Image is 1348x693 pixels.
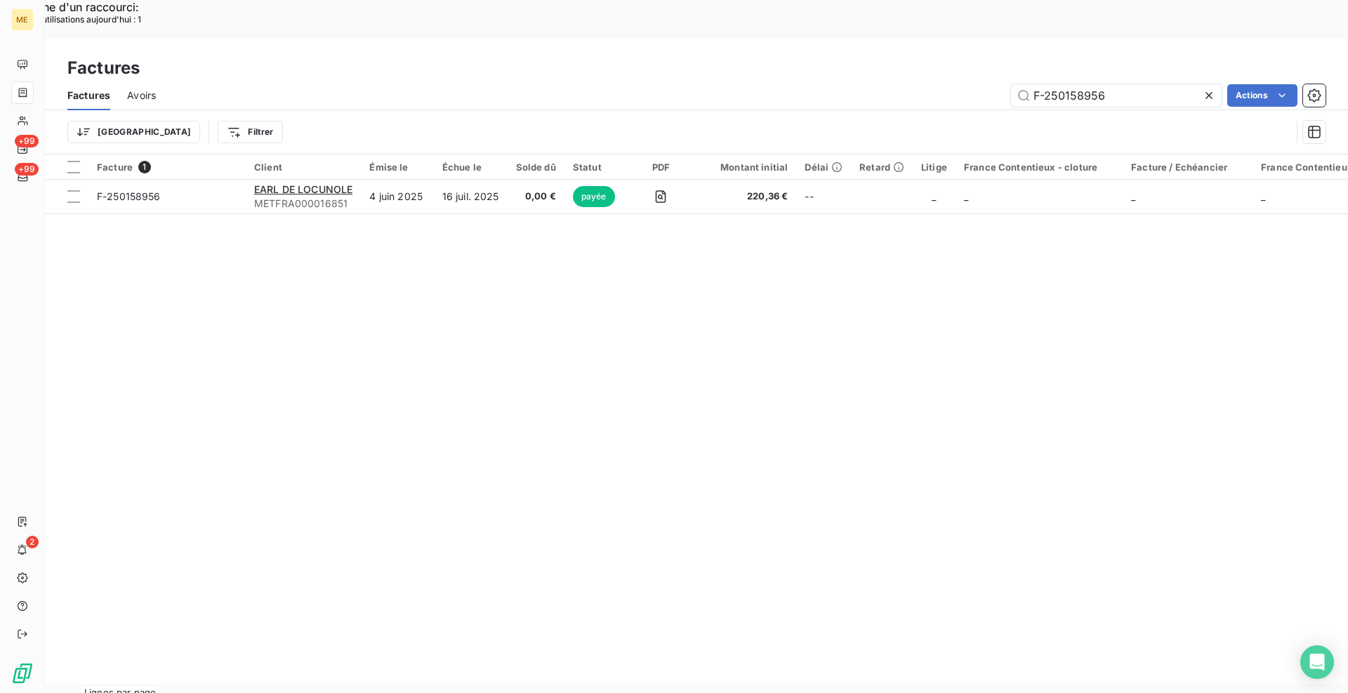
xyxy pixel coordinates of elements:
[67,55,140,81] h3: Factures
[442,161,499,173] div: Échue le
[11,138,33,160] a: +99
[516,161,556,173] div: Solde dû
[26,536,39,548] span: 2
[434,180,508,213] td: 16 juil. 2025
[805,161,842,173] div: Délai
[1131,190,1135,202] span: _
[703,161,788,173] div: Montant initial
[573,161,619,173] div: Statut
[964,161,1114,173] div: France Contentieux - cloture
[369,161,425,173] div: Émise le
[15,135,39,147] span: +99
[97,161,133,173] span: Facture
[573,186,615,207] span: payée
[1261,190,1265,202] span: _
[1227,84,1297,107] button: Actions
[1300,645,1334,679] div: Open Intercom Messenger
[361,180,433,213] td: 4 juin 2025
[15,163,39,176] span: +99
[254,161,352,173] div: Client
[254,197,352,211] span: METFRA000016851
[859,161,904,173] div: Retard
[1131,161,1244,173] div: Facture / Echéancier
[932,190,936,202] span: _
[635,161,687,173] div: PDF
[1011,84,1222,107] input: Rechercher
[67,88,110,103] span: Factures
[796,180,851,213] td: --
[11,662,34,685] img: Logo LeanPay
[67,121,200,143] button: [GEOGRAPHIC_DATA]
[97,190,161,202] span: F-250158956
[964,190,968,202] span: _
[703,190,788,204] span: 220,36 €
[218,121,282,143] button: Filtrer
[516,190,556,204] span: 0,00 €
[921,161,947,173] div: Litige
[138,161,151,173] span: 1
[254,183,352,195] span: EARL DE LOCUNOLE
[11,166,33,188] a: +99
[127,88,156,103] span: Avoirs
